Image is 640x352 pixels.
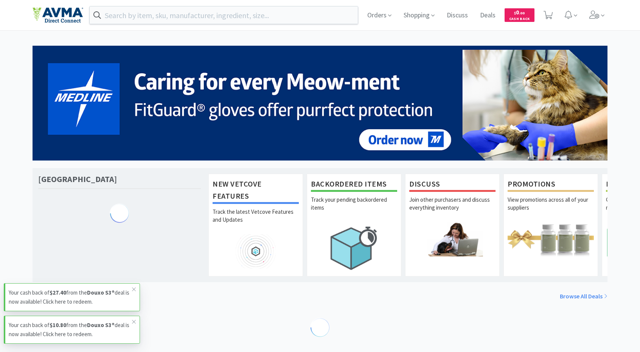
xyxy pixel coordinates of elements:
[33,46,607,161] img: 5b85490d2c9a43ef9873369d65f5cc4c_481.png
[90,6,358,24] input: Search by item, sku, manufacturer, ingredient, size...
[508,196,594,222] p: View promotions across all of your suppliers
[508,178,594,192] h1: Promotions
[409,196,496,222] p: Join other purchasers and discuss everything inventory
[311,196,397,222] p: Track your pending backordered items
[87,289,115,296] strong: Douxo S3®
[409,178,496,192] h1: Discuss
[38,174,117,185] h1: [GEOGRAPHIC_DATA]
[519,11,525,15] span: . 00
[560,292,607,301] a: Browse All Deals
[213,208,299,234] p: Track the latest Vetcove Features and Updates
[311,178,397,192] h1: Backordered Items
[50,321,66,329] strong: $10.80
[307,174,401,276] a: Backordered ItemsTrack your pending backordered items
[9,288,132,306] p: Your cash back of from the deal is now available! Click here to redeem.
[87,321,115,329] strong: Douxo S3®
[444,12,471,19] a: Discuss
[409,222,496,256] img: hero_discuss.png
[505,5,534,25] a: $0.00Cash Back
[514,11,516,15] span: $
[503,174,598,276] a: PromotionsView promotions across all of your suppliers
[33,7,83,23] img: e4e33dab9f054f5782a47901c742baa9_102.png
[311,222,397,274] img: hero_backorders.png
[477,12,499,19] a: Deals
[509,17,530,22] span: Cash Back
[9,321,132,339] p: Your cash back of from the deal is now available! Click here to redeem.
[213,178,299,204] h1: New Vetcove Features
[50,289,66,296] strong: $27.40
[514,9,525,16] span: 0
[208,174,303,276] a: New Vetcove FeaturesTrack the latest Vetcove Features and Updates
[508,222,594,256] img: hero_promotions.png
[405,174,500,276] a: DiscussJoin other purchasers and discuss everything inventory
[213,234,299,269] img: hero_feature_roadmap.png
